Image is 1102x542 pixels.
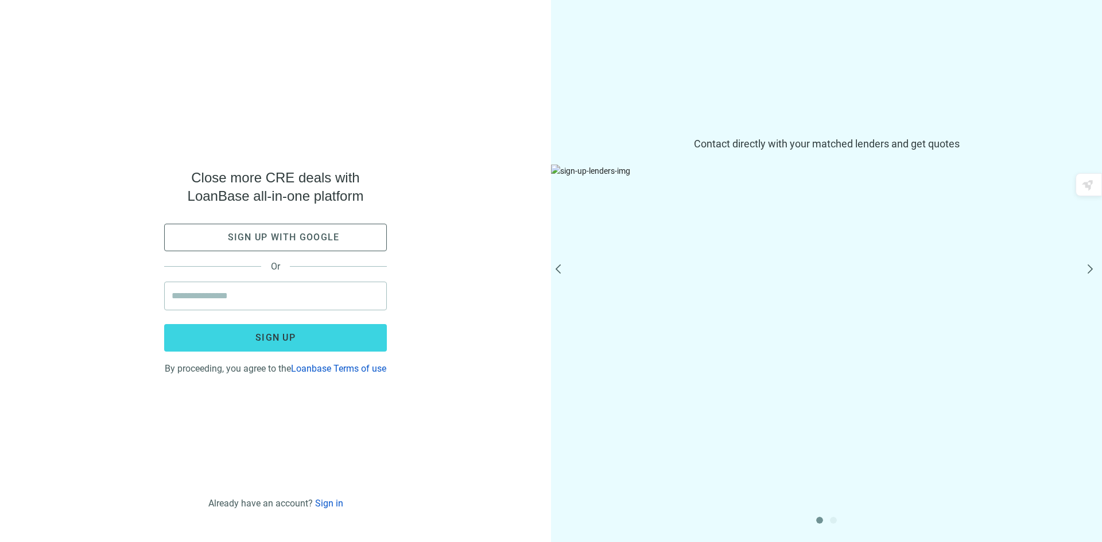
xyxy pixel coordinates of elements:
[164,324,387,352] button: Sign up
[255,332,296,343] span: Sign up
[551,137,1102,151] span: Contact directly with your matched lenders and get quotes
[164,169,387,205] span: Close more CRE deals with LoanBase all-in-one platform
[556,264,569,278] button: prev
[551,165,1102,405] img: sign-up-lenders-img
[315,498,343,509] a: Sign in
[816,517,823,524] button: 1
[1084,264,1097,278] button: next
[164,361,387,374] div: By proceeding, you agree to the
[830,517,837,524] button: 2
[291,363,386,374] a: Loanbase Terms of use
[261,261,290,272] span: Or
[164,224,387,251] button: Sign up with google
[228,232,340,243] span: Sign up with google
